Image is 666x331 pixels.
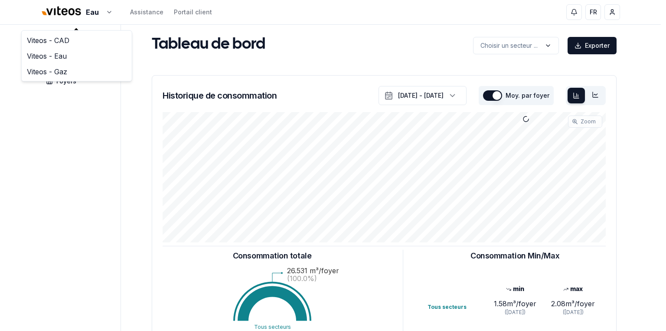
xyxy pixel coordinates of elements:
[544,298,602,309] div: 2.08 m³/foyer
[23,64,130,79] a: Viteos - Gaz
[486,298,544,309] div: 1.58 m³/foyer
[233,250,311,262] h3: Consommation totale
[470,250,559,262] h3: Consommation Min/Max
[23,48,130,64] a: Viteos - Eau
[581,118,596,125] span: Zoom
[287,266,339,275] text: 26.531 m³/foyer
[486,309,544,316] div: ([DATE])
[23,33,130,48] a: Viteos - CAD
[544,285,602,293] div: max
[287,274,317,283] text: (100.0%)
[428,304,486,311] div: Tous secteurs
[254,324,291,330] text: Tous secteurs
[544,309,602,316] div: ([DATE])
[486,285,544,293] div: min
